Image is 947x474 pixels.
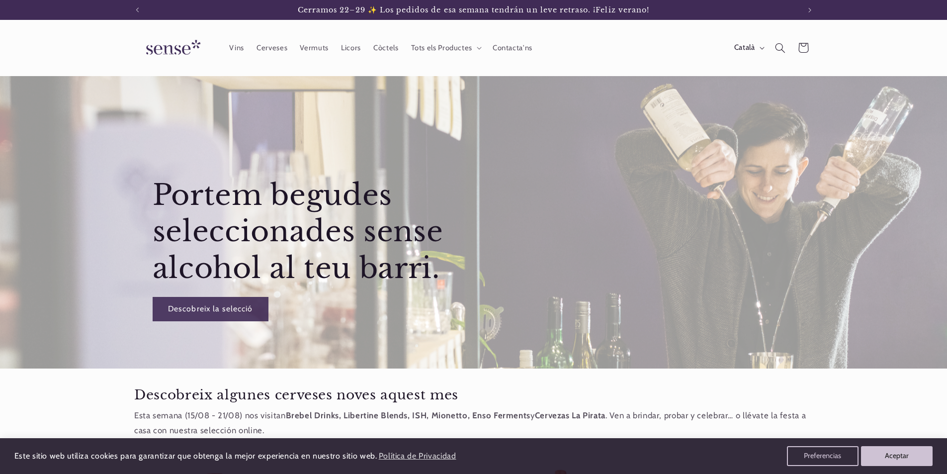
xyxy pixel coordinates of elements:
summary: Tots els Productes [405,37,486,59]
span: Cerveses [257,43,287,53]
span: Licors [341,43,361,53]
strong: Brebel Drinks, Libertine Blends, ISH, Mionetto, Enso Ferments [286,410,530,420]
img: Sense [134,34,209,62]
strong: Cervezas La Pirata [535,410,605,420]
span: Vins [229,43,244,53]
p: Esta semana (15/08 - 21/08) nos visitan y . Ven a brindar, probar y celebrar… o llévate la festa ... [134,408,813,438]
a: Còctels [367,37,405,59]
a: Descobreix la selecció [153,297,268,321]
h2: Portem begudes seleccionades sense alcohol al teu barri. [153,177,471,286]
span: Este sitio web utiliza cookies para garantizar que obtenga la mejor experiencia en nuestro sitio ... [14,451,377,461]
span: Vermuts [300,43,328,53]
span: Contacta'ns [493,43,532,53]
span: Còctels [373,43,398,53]
span: Tots els Productes [411,43,472,53]
button: Català [728,38,769,58]
button: Preferencias [787,446,859,466]
a: Política de Privacidad (opens in a new tab) [377,448,457,465]
a: Contacta'ns [486,37,538,59]
span: Català [734,42,755,53]
button: Aceptar [861,446,933,466]
a: Sense [130,30,213,66]
summary: Cerca [769,36,792,59]
span: Cerramos 22–29 ✨ Los pedidos de esa semana tendrán un leve retraso. ¡Feliz verano! [298,5,649,14]
a: Cerveses [251,37,294,59]
a: Licors [335,37,367,59]
h2: Descobreix algunes cerveses noves aquest mes [134,386,813,403]
a: Vins [223,37,251,59]
a: Vermuts [294,37,335,59]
